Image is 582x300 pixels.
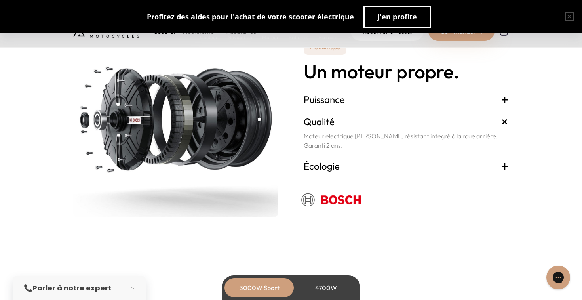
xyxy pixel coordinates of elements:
span: + [498,115,512,129]
h3: Qualité [304,115,509,128]
h3: Puissance [304,93,509,106]
img: Logo Bosch [294,183,369,215]
p: Moteur électrique [PERSON_NAME] résistant intégré à la roue arrière. Garanti 2 ans. [304,131,509,150]
div: 3000W Sport [228,278,291,297]
span: + [501,93,509,106]
iframe: Gorgias live chat messenger [542,263,574,292]
div: 4700W [294,278,358,297]
h2: Un moteur propre. [304,61,509,82]
span: + [501,160,509,172]
h3: Écologie [304,160,509,172]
